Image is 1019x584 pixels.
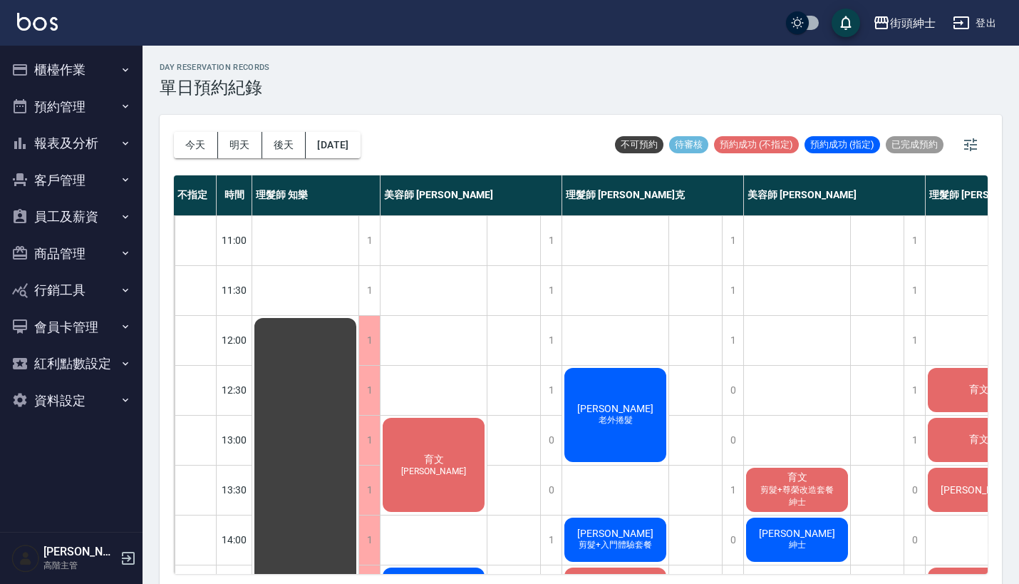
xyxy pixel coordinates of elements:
[904,266,925,315] div: 1
[358,366,380,415] div: 1
[890,14,936,32] div: 街頭紳士
[574,528,656,539] span: [PERSON_NAME]
[966,384,992,396] span: 育文
[217,515,252,565] div: 14:00
[722,266,743,315] div: 1
[252,175,381,215] div: 理髮師 知樂
[904,316,925,365] div: 1
[160,78,270,98] h3: 單日預約紀錄
[358,416,380,465] div: 1
[722,416,743,465] div: 0
[174,175,217,215] div: 不指定
[786,496,809,508] span: 紳士
[722,366,743,415] div: 0
[217,365,252,415] div: 12:30
[6,51,137,88] button: 櫃檯作業
[744,175,926,215] div: 美容師 [PERSON_NAME]
[540,516,562,565] div: 1
[217,215,252,265] div: 11:00
[6,198,137,235] button: 員工及薪資
[540,216,562,265] div: 1
[11,544,40,573] img: Person
[358,216,380,265] div: 1
[306,132,360,158] button: [DATE]
[904,516,925,565] div: 0
[786,539,809,551] span: 紳士
[756,528,838,539] span: [PERSON_NAME]
[381,175,562,215] div: 美容師 [PERSON_NAME]
[904,366,925,415] div: 1
[722,516,743,565] div: 0
[17,13,58,31] img: Logo
[722,466,743,515] div: 1
[904,466,925,515] div: 0
[574,403,656,414] span: [PERSON_NAME]
[43,545,116,559] h5: [PERSON_NAME]
[398,466,469,476] span: [PERSON_NAME]
[785,471,810,484] span: 育文
[262,132,306,158] button: 後天
[540,366,562,415] div: 1
[722,316,743,365] div: 1
[886,138,943,151] span: 已完成預約
[757,484,837,496] span: 剪髮+尊榮改造套餐
[217,415,252,465] div: 13:00
[6,345,137,382] button: 紅利點數設定
[6,309,137,346] button: 會員卡管理
[6,235,137,272] button: 商品管理
[358,266,380,315] div: 1
[832,9,860,37] button: save
[722,216,743,265] div: 1
[6,88,137,125] button: 預約管理
[596,414,636,426] span: 老外捲髮
[358,516,380,565] div: 1
[421,454,447,466] span: 育文
[217,315,252,365] div: 12:00
[6,272,137,309] button: 行銷工具
[6,162,137,199] button: 客戶管理
[904,416,925,465] div: 1
[714,138,799,151] span: 預約成功 (不指定)
[562,175,744,215] div: 理髮師 [PERSON_NAME]克
[867,9,941,38] button: 街頭紳士
[217,175,252,215] div: 時間
[576,539,655,551] span: 剪髮+入門體驗套餐
[43,559,116,572] p: 高階主管
[6,382,137,419] button: 資料設定
[947,10,1002,36] button: 登出
[358,466,380,515] div: 1
[540,416,562,465] div: 0
[217,465,252,515] div: 13:30
[805,138,880,151] span: 預約成功 (指定)
[540,466,562,515] div: 0
[174,132,218,158] button: 今天
[540,316,562,365] div: 1
[358,316,380,365] div: 1
[160,63,270,72] h2: day Reservation records
[966,434,992,446] span: 育文
[540,266,562,315] div: 1
[904,216,925,265] div: 1
[218,132,262,158] button: 明天
[615,138,663,151] span: 不可預約
[217,265,252,315] div: 11:30
[6,125,137,162] button: 報表及分析
[669,138,708,151] span: 待審核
